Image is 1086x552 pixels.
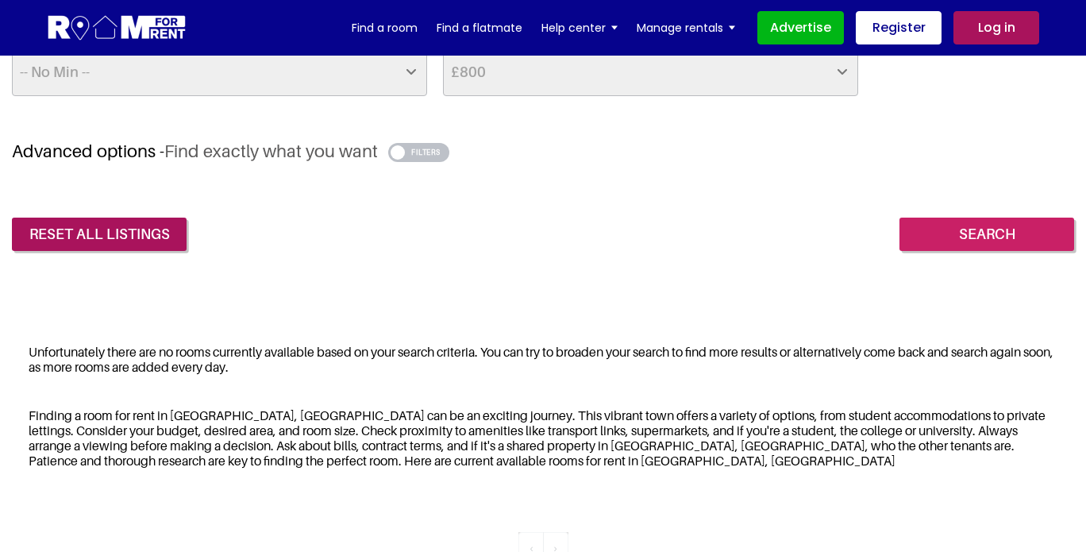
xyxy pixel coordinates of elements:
input: Search [899,218,1074,251]
a: Register [856,11,942,44]
a: Advertise [757,11,844,44]
span: Find exactly what you want [164,141,378,161]
div: Unfortunately there are no rooms currently available based on your search criteria. You can try t... [12,334,1074,385]
h3: Advanced options - [12,141,1074,162]
a: reset all listings [12,218,187,251]
img: Logo for Room for Rent, featuring a welcoming design with a house icon and modern typography [47,14,187,43]
a: Log in [953,11,1039,44]
a: Manage rentals [637,16,735,40]
a: Help center [541,16,618,40]
a: Find a room [352,16,418,40]
a: Find a flatmate [437,16,522,40]
div: Finding a room for rent in [GEOGRAPHIC_DATA], [GEOGRAPHIC_DATA] can be an exciting journey. This ... [12,398,1074,480]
